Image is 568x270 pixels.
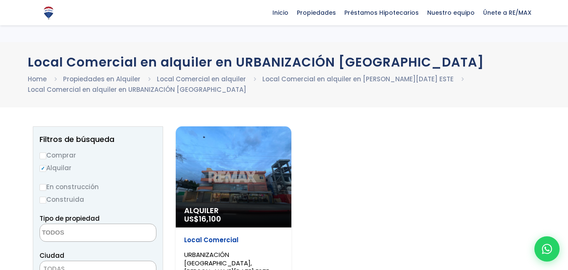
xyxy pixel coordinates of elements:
[63,75,140,83] a: Propiedades en Alquiler
[293,6,340,19] span: Propiedades
[40,251,64,260] span: Ciudad
[40,182,156,192] label: En construcción
[28,75,47,83] a: Home
[40,163,156,173] label: Alquilar
[40,197,46,203] input: Construida
[41,5,56,20] img: Logo de REMAX
[199,214,221,224] span: 16,100
[28,84,246,95] li: Local Comercial en alquiler en URBANIZACIÓN [GEOGRAPHIC_DATA]
[40,152,46,159] input: Comprar
[262,75,454,83] a: Local Comercial en alquiler en [PERSON_NAME][DATE] ESTE
[40,165,46,172] input: Alquilar
[40,194,156,205] label: Construida
[157,75,246,83] a: Local Comercial en alquiler
[268,6,293,19] span: Inicio
[40,135,156,144] h2: Filtros de búsqueda
[423,6,479,19] span: Nuestro equipo
[40,214,100,223] span: Tipo de propiedad
[479,6,536,19] span: Únete a RE/MAX
[184,214,221,224] span: US$
[40,224,122,242] textarea: Search
[340,6,423,19] span: Préstamos Hipotecarios
[40,184,46,191] input: En construcción
[40,150,156,160] label: Comprar
[28,55,541,70] h1: Local Comercial en alquiler en URBANIZACIÓN [GEOGRAPHIC_DATA]
[184,236,283,244] p: Local Comercial
[184,206,283,215] span: Alquiler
